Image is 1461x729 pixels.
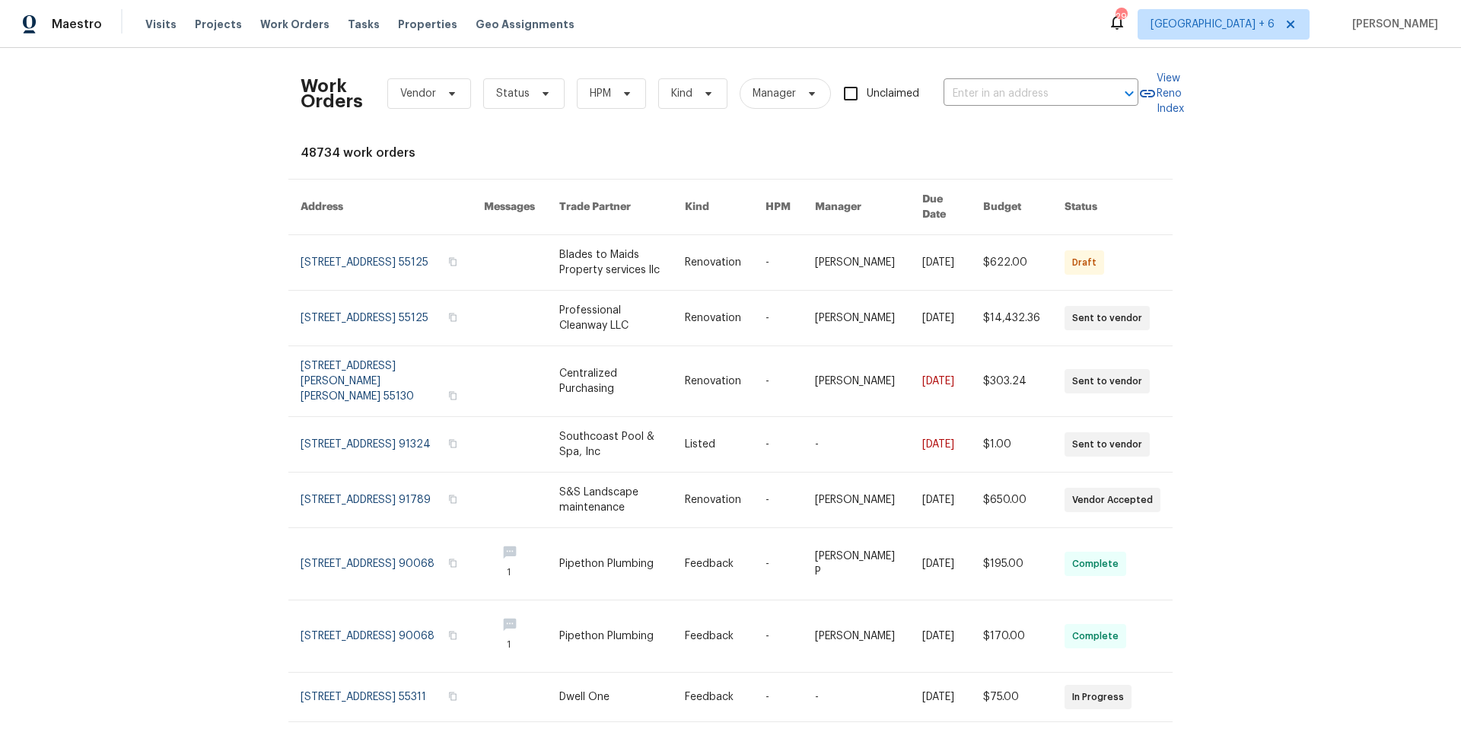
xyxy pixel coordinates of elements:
[673,417,753,473] td: Listed
[1151,17,1275,32] span: [GEOGRAPHIC_DATA] + 6
[753,86,796,101] span: Manager
[547,673,673,722] td: Dwell One
[52,17,102,32] span: Maestro
[301,78,363,109] h2: Work Orders
[673,291,753,346] td: Renovation
[547,180,673,235] th: Trade Partner
[1119,83,1140,104] button: Open
[803,673,910,722] td: -
[944,82,1096,106] input: Enter in an address
[971,180,1052,235] th: Budget
[348,19,380,30] span: Tasks
[673,473,753,528] td: Renovation
[590,86,611,101] span: HPM
[910,180,971,235] th: Due Date
[446,629,460,642] button: Copy Address
[547,291,673,346] td: Professional Cleanway LLC
[673,673,753,722] td: Feedback
[803,528,910,600] td: [PERSON_NAME] P
[753,346,803,417] td: -
[547,346,673,417] td: Centralized Purchasing
[446,437,460,450] button: Copy Address
[547,528,673,600] td: Pipethon Plumbing
[496,86,530,101] span: Status
[803,180,910,235] th: Manager
[446,310,460,324] button: Copy Address
[446,492,460,506] button: Copy Address
[753,291,803,346] td: -
[803,235,910,291] td: [PERSON_NAME]
[446,255,460,269] button: Copy Address
[673,528,753,600] td: Feedback
[547,235,673,291] td: Blades to Maids Property services llc
[803,346,910,417] td: [PERSON_NAME]
[753,600,803,673] td: -
[145,17,177,32] span: Visits
[288,180,472,235] th: Address
[547,473,673,528] td: S&S Landscape maintenance
[1138,71,1184,116] a: View Reno Index
[671,86,692,101] span: Kind
[1346,17,1438,32] span: [PERSON_NAME]
[1052,180,1173,235] th: Status
[803,600,910,673] td: [PERSON_NAME]
[753,180,803,235] th: HPM
[673,235,753,291] td: Renovation
[195,17,242,32] span: Projects
[472,180,547,235] th: Messages
[476,17,575,32] span: Geo Assignments
[446,556,460,570] button: Copy Address
[753,417,803,473] td: -
[1116,9,1126,24] div: 29
[673,600,753,673] td: Feedback
[753,473,803,528] td: -
[446,389,460,403] button: Copy Address
[547,417,673,473] td: Southcoast Pool & Spa, Inc
[803,291,910,346] td: [PERSON_NAME]
[260,17,329,32] span: Work Orders
[400,86,436,101] span: Vendor
[867,86,919,102] span: Unclaimed
[753,673,803,722] td: -
[301,145,1160,161] div: 48734 work orders
[547,600,673,673] td: Pipethon Plumbing
[803,417,910,473] td: -
[753,528,803,600] td: -
[673,180,753,235] th: Kind
[673,346,753,417] td: Renovation
[803,473,910,528] td: [PERSON_NAME]
[446,689,460,703] button: Copy Address
[398,17,457,32] span: Properties
[753,235,803,291] td: -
